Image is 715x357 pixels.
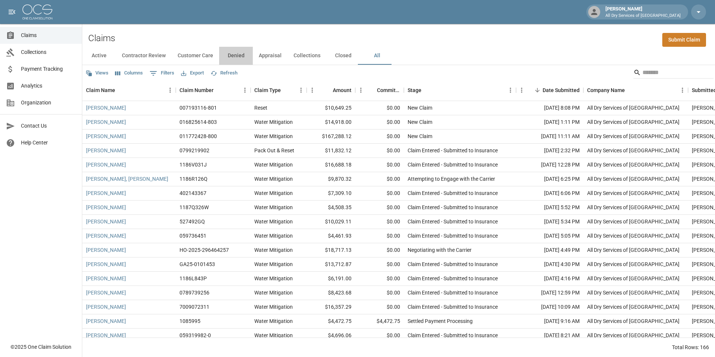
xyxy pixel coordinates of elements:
div: 1085995 [179,317,200,325]
div: Pack Out & Reset [254,147,294,154]
div: $10,649.25 [307,101,355,115]
div: $13,712.87 [307,257,355,272]
div: Date Submitted [543,80,580,101]
button: Appraisal [253,47,288,65]
a: [PERSON_NAME] [86,289,126,296]
div: All Dry Services of Atlanta [587,275,679,282]
div: [DATE] 5:52 PM [516,201,583,215]
div: $0.00 [355,229,404,243]
div: Claim Entered - Submitted to Insurance [408,189,498,197]
button: Select columns [113,67,145,79]
div: Claim Entered - Submitted to Insurance [408,204,498,211]
button: Menu [307,85,318,96]
a: [PERSON_NAME] [86,246,126,254]
div: $4,472.75 [355,314,404,329]
div: Stage [404,80,516,101]
button: Sort [281,85,291,95]
button: open drawer [4,4,19,19]
div: Negotiating with the Carrier [408,246,472,254]
button: All [360,47,394,65]
div: $0.00 [355,101,404,115]
span: Organization [21,99,76,107]
div: $0.00 [355,144,404,158]
div: Water Mitigation [254,303,293,311]
a: [PERSON_NAME] [86,218,126,225]
div: [DATE] 4:30 PM [516,257,583,272]
div: All Dry Services of Atlanta [587,132,679,140]
div: [DATE] 12:59 PM [516,286,583,300]
div: All Dry Services of Atlanta [587,175,679,183]
div: All Dry Services of Atlanta [587,204,679,211]
div: 402143367 [179,189,206,197]
button: Sort [322,85,333,95]
div: Claim Entered - Submitted to Insurance [408,275,498,282]
div: $0.00 [355,129,404,144]
div: Committed Amount [377,80,400,101]
button: Sort [115,85,126,95]
a: [PERSON_NAME] [86,161,126,168]
button: Contractor Review [116,47,172,65]
div: $6,191.00 [307,272,355,286]
div: Total Rows: 166 [672,344,709,351]
a: [PERSON_NAME] [86,317,126,325]
a: [PERSON_NAME] [86,189,126,197]
div: 1186R126Q [179,175,208,183]
span: Analytics [21,82,76,90]
button: Menu [239,85,251,96]
div: All Dry Services of Atlanta [587,260,679,268]
img: ocs-logo-white-transparent.png [22,4,52,19]
span: Claims [21,31,76,39]
span: Help Center [21,139,76,147]
div: $4,461.93 [307,229,355,243]
div: New Claim [408,118,432,126]
div: Claim Entered - Submitted to Insurance [408,260,498,268]
span: Contact Us [21,122,76,130]
div: Claim Entered - Submitted to Insurance [408,147,498,154]
a: Submit Claim [662,33,706,47]
div: All Dry Services of Atlanta [587,317,679,325]
div: [DATE] 10:09 AM [516,300,583,314]
div: $0.00 [355,329,404,343]
button: Menu [355,85,366,96]
div: Claim Entered - Submitted to Insurance [408,303,498,311]
button: Menu [516,85,527,96]
div: $4,472.75 [307,314,355,329]
div: 0789739256 [179,289,209,296]
a: [PERSON_NAME] [86,104,126,112]
div: New Claim [408,104,432,112]
button: Menu [165,85,176,96]
div: Water Mitigation [254,289,293,296]
div: Claim Entered - Submitted to Insurance [408,218,498,225]
div: All Dry Services of Atlanta [587,332,679,339]
a: [PERSON_NAME] [86,332,126,339]
div: Claim Number [176,80,251,101]
div: Water Mitigation [254,332,293,339]
div: Claim Entered - Submitted to Insurance [408,332,498,339]
div: All Dry Services of Atlanta [587,303,679,311]
div: $0.00 [355,158,404,172]
div: Claim Type [254,80,281,101]
div: Company Name [587,80,625,101]
div: Claim Type [251,80,307,101]
div: Claim Name [82,80,176,101]
div: 016825614-803 [179,118,217,126]
div: Company Name [583,80,688,101]
div: [DATE] 8:08 PM [516,101,583,115]
a: [PERSON_NAME] [86,260,126,268]
div: Claim Number [179,80,214,101]
div: 007193116-801 [179,104,217,112]
div: Amount [307,80,355,101]
div: $0.00 [355,272,404,286]
div: [DATE] 1:11 PM [516,115,583,129]
div: [DATE] 11:11 AM [516,129,583,144]
button: Collections [288,47,326,65]
div: Committed Amount [355,80,404,101]
a: [PERSON_NAME] [86,204,126,211]
div: Reset [254,104,267,112]
div: All Dry Services of Atlanta [587,147,679,154]
div: © 2025 One Claim Solution [10,343,71,351]
button: Denied [219,47,253,65]
button: Sort [625,85,635,95]
div: [DATE] 6:06 PM [516,186,583,201]
button: Menu [677,85,688,96]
